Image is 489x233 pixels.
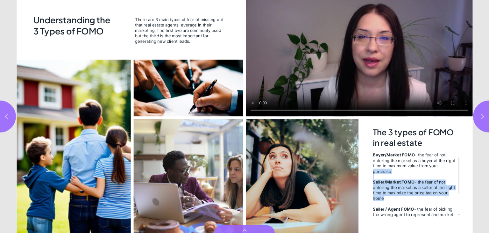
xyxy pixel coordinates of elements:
[373,179,457,201] div: - the fear of not entering the market as a seller at the right time to maximize the price tag on ...
[373,207,414,212] strong: Seller / Agent FOMO
[135,17,223,44] span: There are 3 main types of fear of missing out that real estate agents leverage in their marketing...
[373,127,457,148] h2: The 3 types of FOMO in real estate
[373,207,457,223] div: - the fear of picking the wrong agent to represent and market your property, leaving money on the...
[33,14,116,38] h2: Understanding the 3 Types of FOMO
[373,179,415,184] strong: Seller/Market FOMO
[373,152,415,157] strong: Buyer/Market FOMO
[373,152,457,174] div: - the fear of not entering the market as a buyer at the right time to maximum value from your pur...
